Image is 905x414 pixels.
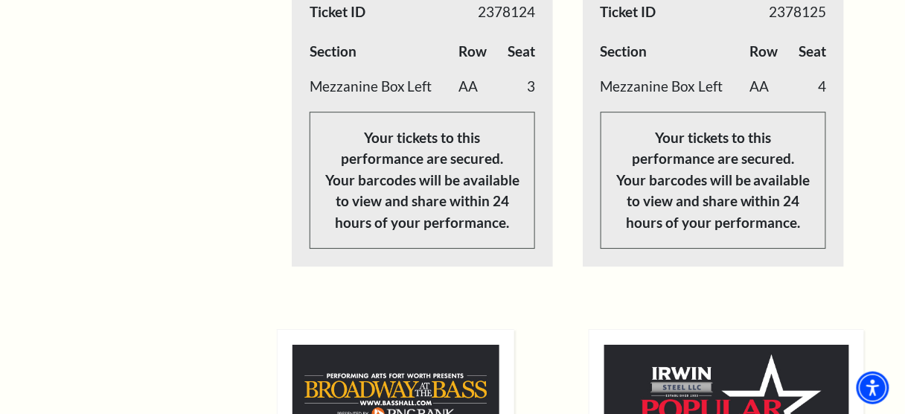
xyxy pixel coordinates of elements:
div: Accessibility Menu [857,372,889,404]
span: 2378124 [478,1,535,23]
label: Section [601,41,647,63]
td: AA [458,69,502,105]
span: 2378125 [769,1,826,23]
td: Mezzanine Box Left [601,69,750,105]
td: AA [749,69,793,105]
label: Row [749,41,778,63]
label: Seat [799,41,826,63]
p: Your tickets to this performance are secured. Your barcodes will be available to view and share w... [310,112,536,249]
span: Ticket ID [601,1,656,23]
span: Ticket ID [310,1,365,23]
p: Your tickets to this performance are secured. Your barcodes will be available to view and share w... [601,112,827,249]
label: Row [458,41,487,63]
td: 4 [793,69,826,105]
td: 3 [502,69,535,105]
td: Mezzanine Box Left [310,69,459,105]
label: Seat [508,41,535,63]
label: Section [310,41,356,63]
